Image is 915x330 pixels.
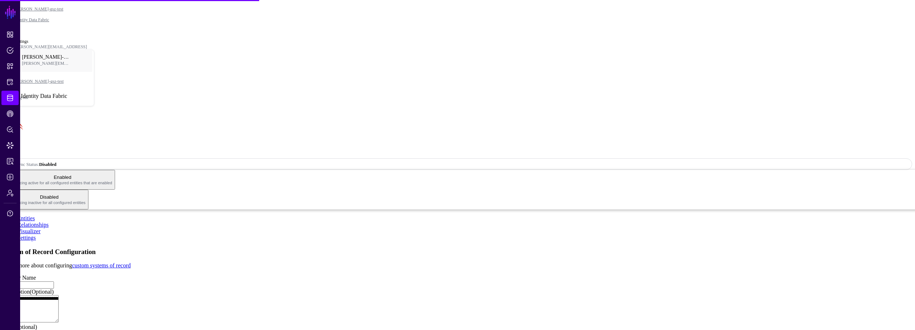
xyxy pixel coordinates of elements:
a: Relationships [17,222,49,228]
a: Identity Data Fabric [1,91,19,105]
a: custom systems of record [72,262,131,268]
span: Dashboard [6,31,14,38]
a: Snippets [1,59,19,73]
strong: Disabled [39,162,56,167]
div: / [14,12,901,17]
span: Snippets [6,63,14,70]
div: / [14,33,901,39]
a: [PERSON_NAME]-gsz-test [15,70,94,93]
a: Policies [1,43,19,58]
label: Display Name [3,275,36,281]
span: Support [6,210,14,217]
span: Syncing inactive for all configured entities [13,200,86,205]
p: Learn more about configuring [3,262,912,269]
a: Entities [17,215,35,221]
div: / [14,23,901,28]
button: DisabledSyncing inactive for all configured entities [3,190,88,209]
a: Dashboard [1,27,19,42]
a: Policy Lens [1,122,19,137]
span: Protected Systems [6,78,14,86]
a: CAEP Hub [1,107,19,121]
a: Logs [1,170,19,184]
strong: Settings [14,39,28,44]
span: [PERSON_NAME]-gsz-test [15,79,72,84]
h3: System of Record Configuration [3,248,912,256]
span: Enabled [6,173,112,187]
a: SGNL [4,4,17,20]
span: Policy Lens [6,126,14,133]
a: Identity Data Fabric [14,17,49,22]
span: [PERSON_NAME]-gsz-test [22,54,70,60]
span: Admin [6,189,14,196]
a: Settings [17,235,36,241]
span: Syncing active for all configured entities that are enabled [13,181,112,185]
span: Identity Data Fabric [6,94,14,101]
span: CAEP Hub [6,110,14,117]
span: Logs [6,173,14,181]
a: Reports [1,154,19,168]
span: Reports [6,158,14,165]
span: (Optional) [30,289,54,295]
a: [PERSON_NAME]-gsz-test [14,6,63,12]
button: EnabledSyncing active for all configured entities that are enabled [3,170,115,190]
span: Disabled [6,193,86,207]
div: Identity Data Fabric [21,93,67,99]
label: Description [3,289,54,295]
a: Data Lens [1,138,19,153]
span: [PERSON_NAME][EMAIL_ADDRESS] [22,61,70,66]
span: (Optional) [13,324,37,330]
a: Protected Systems [1,75,19,89]
a: Admin [1,186,19,200]
span: Data Lens [6,142,14,149]
a: Visualizer [17,228,41,234]
div: [PERSON_NAME][EMAIL_ADDRESS] [14,44,94,50]
span: Policies [6,47,14,54]
h2: 1 [3,141,912,151]
span: Sync Status: [9,162,56,167]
